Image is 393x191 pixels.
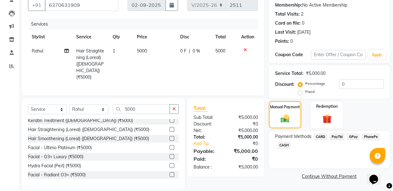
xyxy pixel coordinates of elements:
[314,133,327,140] span: CARD
[275,2,302,8] div: Membership:
[189,114,226,121] div: Sub Total:
[29,18,263,30] div: Services
[275,38,289,45] div: Points:
[180,48,186,54] span: 0 F
[320,113,335,125] img: _gift.svg
[347,133,360,140] span: GPay
[193,48,200,54] span: 0 %
[28,135,149,142] div: Hair Smoothening (Loreal) ([DEMOGRAPHIC_DATA]) (₹5000)
[32,48,43,54] span: Rahul
[28,144,92,151] div: Facial - Ultimo Platinum (₹5000)
[28,163,81,169] div: Hydra Facial (Perl) (₹5000)
[330,133,344,140] span: PayTM
[316,104,338,109] label: Redemption
[237,30,258,44] th: Action
[275,81,294,88] div: Discount:
[275,11,300,17] div: Total Visits:
[306,70,325,77] div: ₹5,000.00
[28,30,73,44] th: Stylist
[226,147,262,155] div: ₹5,000.00
[176,30,212,44] th: Disc
[275,2,384,8] div: No Active Membership
[28,117,133,124] div: Keratin Treatment ([DEMOGRAPHIC_DATA]) (₹5000)
[226,127,262,134] div: ₹5,000.00
[28,126,149,133] div: Hair Straightening (Loreal) ([DEMOGRAPHIC_DATA]) (₹5000)
[275,20,301,27] div: Card on file:
[189,147,226,155] div: Payable:
[189,48,190,54] span: |
[28,172,86,178] div: Facial - Radiant O3+ (₹5000)
[290,38,293,45] div: 0
[189,140,232,147] a: Add Tip
[305,81,325,86] label: Percentage
[362,133,380,140] span: PhonePe
[226,114,262,121] div: ₹5,000.00
[302,20,304,27] div: 0
[28,154,83,160] div: Facial - O3+ Luxury (₹5000)
[368,50,386,60] button: Apply
[305,89,315,95] label: Fixed
[194,105,208,111] span: Total
[189,164,226,170] div: Balance :
[275,70,303,77] div: Service Total:
[275,51,311,58] div: Coupon Code
[189,155,226,163] div: Paid:
[226,121,262,127] div: ₹0
[301,11,303,17] div: 2
[367,166,387,185] iframe: chat widget
[270,173,389,180] a: Continue Without Payment
[76,48,104,80] span: Hair Straightening (Loreal) ([DEMOGRAPHIC_DATA]) (₹5000)
[113,48,115,54] span: 1
[73,30,109,44] th: Service
[109,30,133,44] th: Qty
[311,50,366,60] input: Enter Offer / Coupon Code
[297,29,311,36] div: [DATE]
[113,104,170,114] input: Search or Scan
[275,133,311,140] span: Payment Methods
[189,134,226,140] div: Total:
[275,29,296,36] div: Last Visit:
[189,127,226,134] div: Net:
[133,30,176,44] th: Price
[215,48,225,54] span: 5000
[278,142,291,149] span: CASH
[28,181,65,187] div: Hair Wig (₹15000)
[232,140,263,147] div: ₹0
[226,155,262,163] div: ₹0
[137,48,147,54] span: 5000
[226,134,262,140] div: ₹5,000.00
[278,114,292,124] img: _cash.svg
[226,164,262,170] div: ₹5,000.00
[189,121,226,127] div: Discount:
[212,30,237,44] th: Total
[270,104,300,110] label: Manual Payment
